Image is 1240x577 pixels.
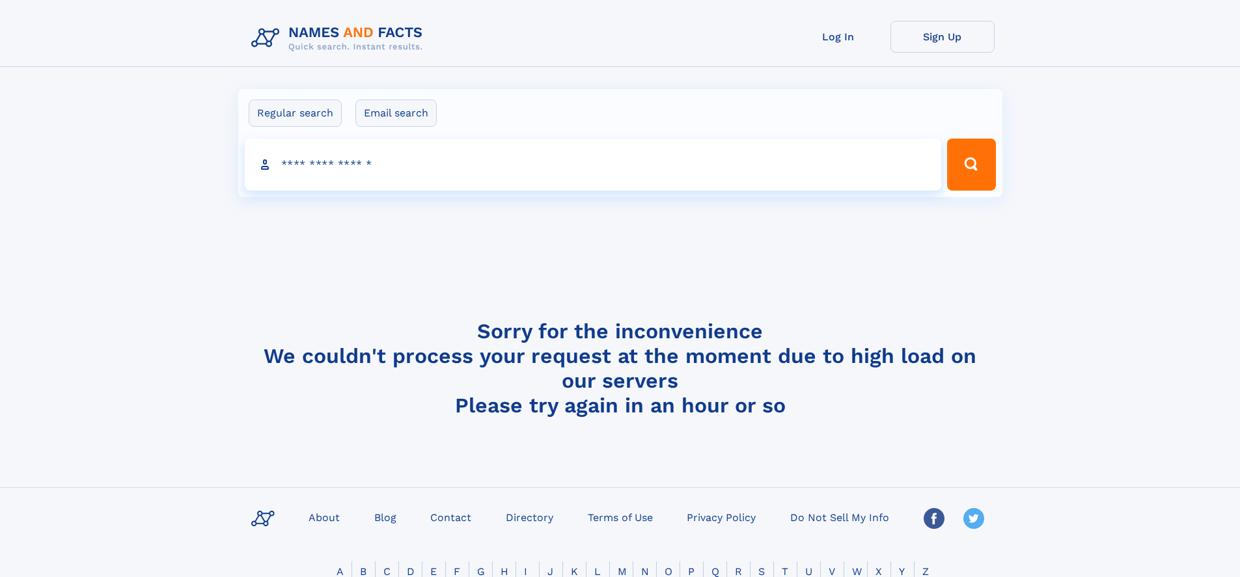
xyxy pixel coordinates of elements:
input: search input [245,139,942,191]
label: Regular search [249,100,342,127]
a: Directory [501,507,558,526]
a: Log In [786,21,890,53]
a: Terms of Use [583,507,658,526]
label: Email search [355,100,437,127]
a: Blog [369,507,402,526]
a: Contact [425,507,476,526]
img: Twitter [963,508,984,529]
button: Search Button [947,139,995,191]
img: Logo Names and Facts [246,21,434,56]
a: Sign Up [890,21,995,53]
h4: Sorry for the inconvenience We couldn't process your request at the moment due to high load on ou... [246,319,995,418]
a: About [303,507,345,526]
a: Privacy Policy [682,507,761,526]
a: Do Not Sell My Info [785,507,894,526]
img: Facebook [924,508,944,529]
